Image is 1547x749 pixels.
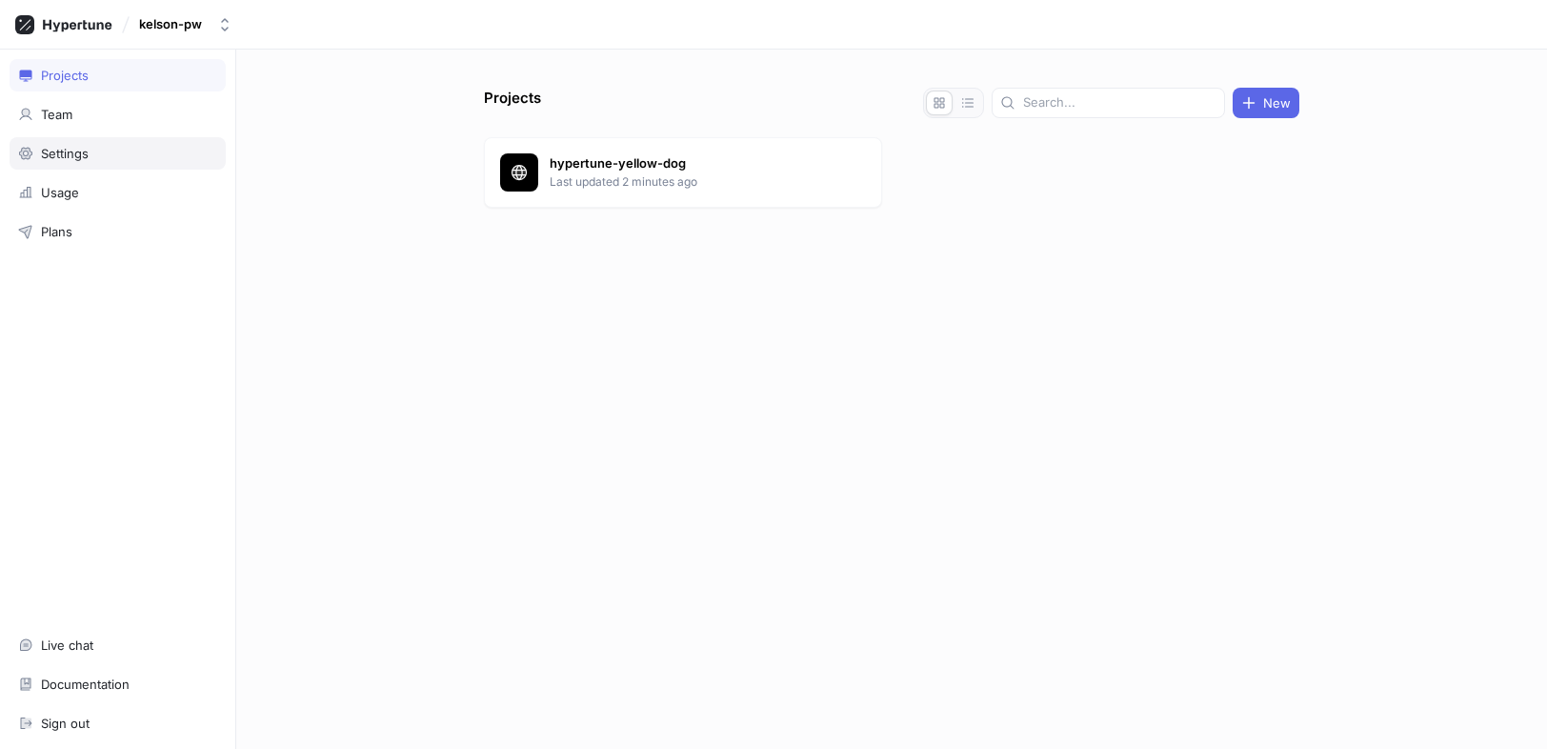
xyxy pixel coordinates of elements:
button: kelson-pw [131,9,240,40]
button: New [1233,88,1299,118]
a: Plans [10,215,226,248]
div: Team [41,107,72,122]
span: New [1263,97,1291,109]
div: Live chat [41,638,93,653]
a: Projects [10,59,226,91]
div: Projects [41,68,89,83]
div: Sign out [41,716,90,731]
p: Last updated 2 minutes ago [550,173,826,191]
div: Settings [41,146,89,161]
p: Projects [484,88,541,118]
input: Search... [1023,93,1216,112]
div: Documentation [41,677,130,692]
a: Usage [10,176,226,209]
div: kelson-pw [139,16,202,32]
a: Documentation [10,668,226,700]
a: Settings [10,137,226,170]
p: hypertune-yellow-dog [550,154,826,173]
div: Usage [41,185,79,200]
a: Team [10,98,226,131]
div: Plans [41,224,72,239]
